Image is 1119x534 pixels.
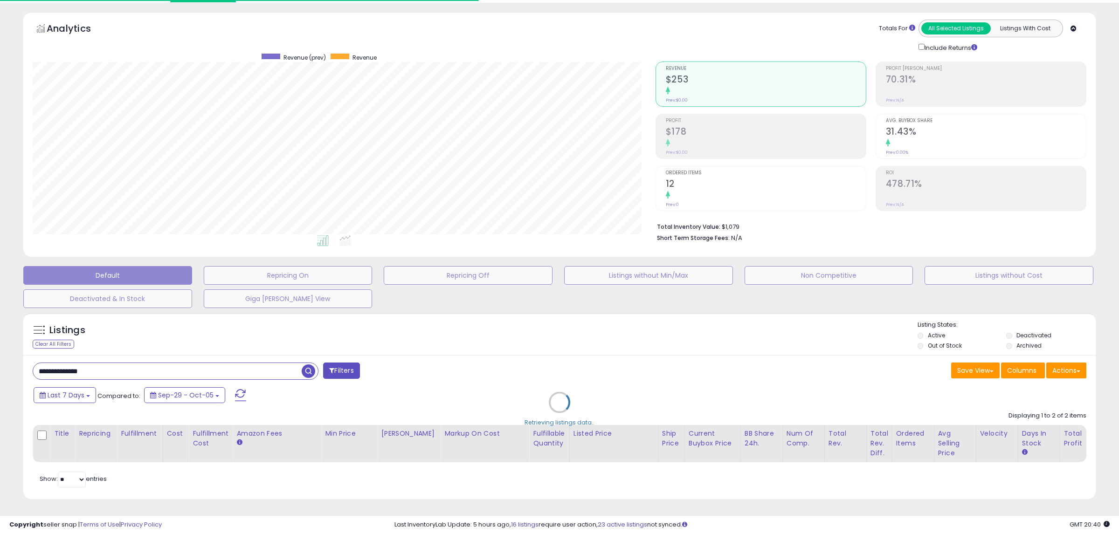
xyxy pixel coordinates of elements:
[886,150,908,155] small: Prev: 0.00%
[352,54,377,62] span: Revenue
[666,97,688,103] small: Prev: $0.00
[657,223,720,231] b: Total Inventory Value:
[121,520,162,529] a: Privacy Policy
[511,520,539,529] a: 16 listings
[657,220,1079,232] li: $1,079
[204,289,373,308] button: Giga [PERSON_NAME] View
[657,234,730,242] b: Short Term Storage Fees:
[886,74,1086,87] h2: 70.31%
[879,24,915,33] div: Totals For
[9,520,43,529] strong: Copyright
[886,178,1086,191] h2: 478.71%
[886,202,904,207] small: Prev: N/A
[666,150,688,155] small: Prev: $0.00
[886,118,1086,123] span: Avg. Buybox Share
[666,171,866,176] span: Ordered Items
[925,266,1093,285] button: Listings without Cost
[666,178,866,191] h2: 12
[1070,520,1110,529] span: 2025-10-13 20:40 GMT
[886,66,1086,71] span: Profit [PERSON_NAME]
[745,266,913,285] button: Non Competitive
[564,266,733,285] button: Listings without Min/Max
[921,22,991,34] button: All Selected Listings
[990,22,1060,34] button: Listings With Cost
[666,66,866,71] span: Revenue
[9,520,162,529] div: seller snap | |
[47,22,109,37] h5: Analytics
[598,520,647,529] a: 23 active listings
[283,54,326,62] span: Revenue (prev)
[731,233,742,242] span: N/A
[23,266,192,285] button: Default
[666,74,866,87] h2: $253
[886,97,904,103] small: Prev: N/A
[912,42,988,52] div: Include Returns
[666,202,679,207] small: Prev: 0
[525,418,594,427] div: Retrieving listings data..
[666,126,866,139] h2: $178
[666,118,866,123] span: Profit
[394,520,1110,529] div: Last InventoryLab Update: 5 hours ago, require user action, not synced.
[204,266,373,285] button: Repricing On
[886,171,1086,176] span: ROI
[886,126,1086,139] h2: 31.43%
[23,289,192,308] button: Deactivated & In Stock
[384,266,553,285] button: Repricing Off
[80,520,119,529] a: Terms of Use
